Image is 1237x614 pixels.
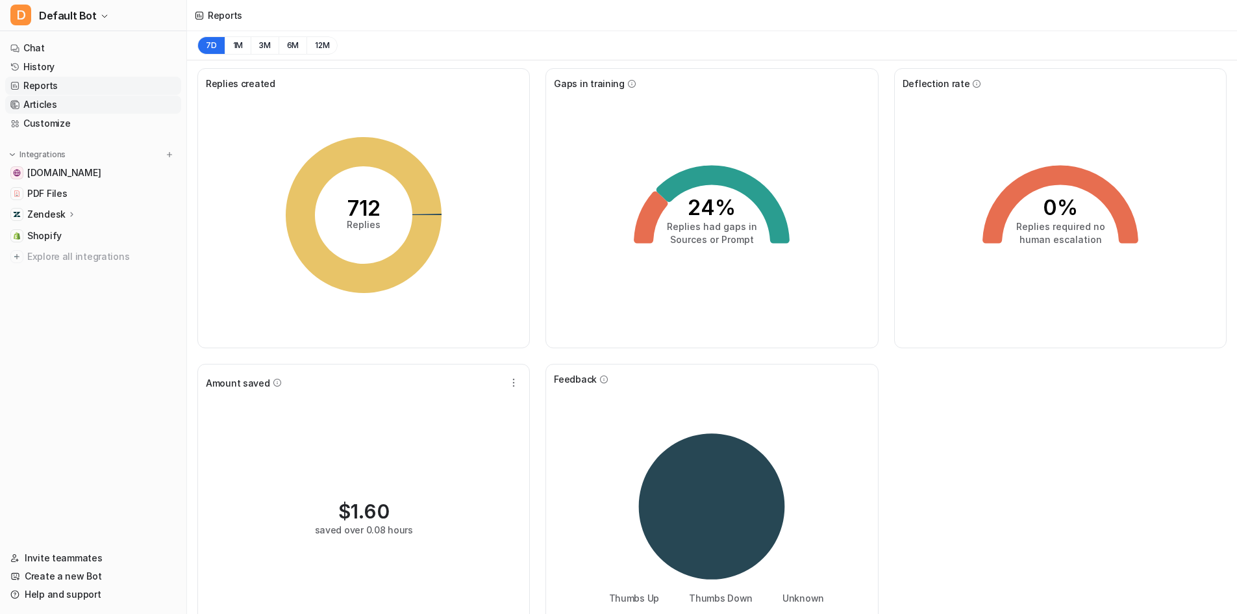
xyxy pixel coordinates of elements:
[27,208,66,221] p: Zendesk
[208,8,242,22] div: Reports
[39,6,97,25] span: Default Bot
[165,150,174,159] img: menu_add.svg
[554,372,597,386] span: Feedback
[5,164,181,182] a: wovenwood.co.uk[DOMAIN_NAME]
[225,36,251,55] button: 1M
[306,36,338,55] button: 12M
[197,36,225,55] button: 7D
[1019,234,1101,245] tspan: human escalation
[206,77,275,90] span: Replies created
[5,77,181,95] a: Reports
[903,77,970,90] span: Deflection rate
[1043,195,1078,220] tspan: 0%
[670,234,754,245] tspan: Sources or Prompt
[10,5,31,25] span: D
[315,523,413,537] div: saved over 0.08 hours
[5,96,181,114] a: Articles
[13,190,21,198] img: PDF Files
[13,169,21,177] img: wovenwood.co.uk
[338,500,390,523] div: $
[206,376,270,390] span: Amount saved
[8,150,17,159] img: expand menu
[5,185,181,203] a: PDF FilesPDF Files
[600,591,659,605] li: Thumbs Up
[279,36,307,55] button: 6M
[5,58,181,76] a: History
[5,567,181,585] a: Create a new Bot
[19,149,66,160] p: Integrations
[5,549,181,567] a: Invite teammates
[5,585,181,604] a: Help and support
[251,36,279,55] button: 3M
[680,591,753,605] li: Thumbs Down
[554,77,625,90] span: Gaps in training
[347,196,381,221] tspan: 712
[5,248,181,266] a: Explore all integrations
[27,246,176,267] span: Explore all integrations
[5,39,181,57] a: Chat
[5,227,181,245] a: ShopifyShopify
[5,148,69,161] button: Integrations
[1016,221,1105,232] tspan: Replies required no
[667,221,757,232] tspan: Replies had gaps in
[27,187,67,200] span: PDF Files
[688,195,736,220] tspan: 24%
[27,166,101,179] span: [DOMAIN_NAME]
[13,232,21,240] img: Shopify
[5,114,181,133] a: Customize
[351,500,390,523] span: 1.60
[10,250,23,263] img: explore all integrations
[773,591,824,605] li: Unknown
[13,211,21,218] img: Zendesk
[27,229,62,242] span: Shopify
[347,219,381,230] tspan: Replies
